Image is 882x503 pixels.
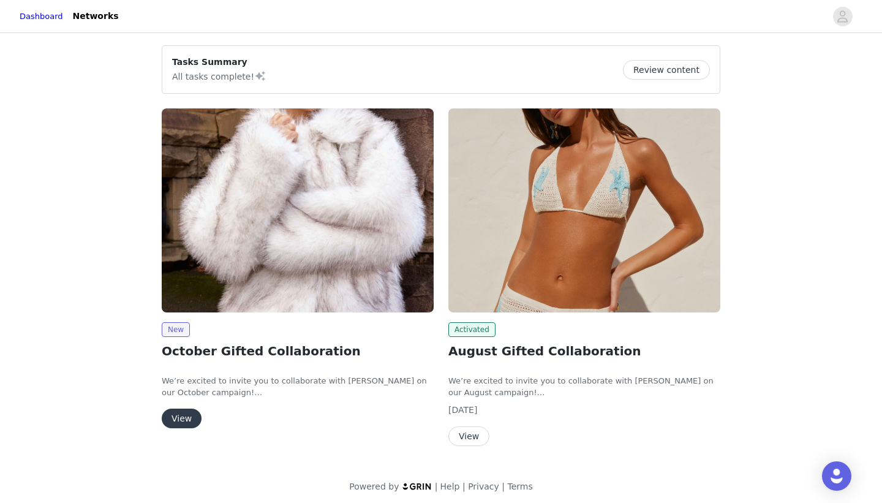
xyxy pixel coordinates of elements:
[162,342,434,360] h2: October Gifted Collaboration
[448,426,489,446] button: View
[448,108,720,312] img: Peppermayo AUS
[448,342,720,360] h2: August Gifted Collaboration
[172,69,266,83] p: All tasks complete!
[507,482,532,491] a: Terms
[448,432,489,441] a: View
[822,461,851,491] div: Open Intercom Messenger
[162,414,202,423] a: View
[162,322,190,337] span: New
[448,375,720,399] p: We’re excited to invite you to collaborate with [PERSON_NAME] on our August campaign!
[402,482,432,490] img: logo
[440,482,460,491] a: Help
[349,482,399,491] span: Powered by
[162,409,202,428] button: View
[66,2,126,30] a: Networks
[172,56,266,69] p: Tasks Summary
[468,482,499,491] a: Privacy
[162,375,434,399] p: We’re excited to invite you to collaborate with [PERSON_NAME] on our October campaign!
[448,405,477,415] span: [DATE]
[502,482,505,491] span: |
[435,482,438,491] span: |
[162,108,434,312] img: Peppermayo AUS
[837,7,848,26] div: avatar
[20,10,63,23] a: Dashboard
[462,482,466,491] span: |
[623,60,710,80] button: Review content
[448,322,496,337] span: Activated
